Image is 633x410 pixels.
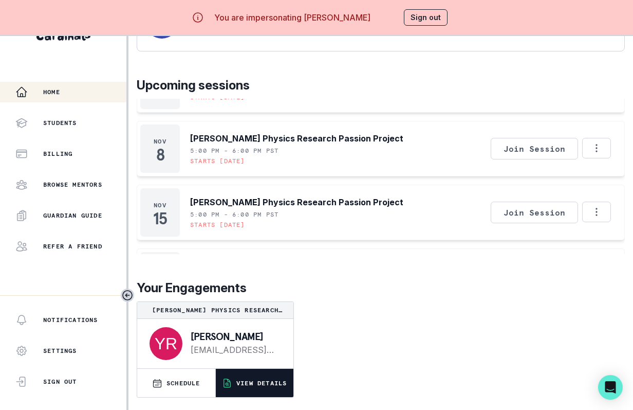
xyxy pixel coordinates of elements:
p: Upcoming sessions [137,76,625,95]
p: [PERSON_NAME] Physics Research Passion Project [190,196,403,208]
p: Students [43,119,77,127]
p: Refer a friend [43,242,102,251]
p: [PERSON_NAME] Physics Research Passion Project [190,132,403,145]
p: Guardian Guide [43,211,102,220]
button: Join Session [491,138,578,159]
p: Your Engagements [137,279,625,297]
p: Notifications [43,316,98,324]
div: Open Intercom Messenger [598,375,623,400]
p: Sign Out [43,378,77,386]
p: 5:00 PM - 6:00 PM PST [190,210,278,219]
p: SCHEDULE [166,379,200,387]
img: svg [150,327,182,360]
p: Billing [43,150,72,158]
button: Toggle sidebar [121,289,134,302]
p: Settings [43,347,77,355]
p: [PERSON_NAME] Physics Research Passion Project [141,306,289,314]
button: Sign out [404,9,448,26]
a: [EMAIL_ADDRESS][DOMAIN_NAME] [191,344,277,356]
p: Browse Mentors [43,181,102,189]
button: VIEW DETAILS [216,369,294,397]
p: Home [43,88,60,96]
button: Options [582,202,611,222]
p: You are impersonating [PERSON_NAME] [214,11,370,24]
p: Starts [DATE] [190,157,245,165]
p: [PERSON_NAME] [191,331,277,342]
p: 5:00 PM - 6:00 PM PST [190,147,278,155]
button: Join Session [491,202,578,223]
p: 15 [153,213,166,224]
p: VIEW DETAILS [236,379,287,387]
p: 8 [156,150,164,160]
button: Options [582,138,611,158]
p: Starts [DATE] [190,221,245,229]
button: SCHEDULE [137,369,215,397]
p: Nov [154,201,166,209]
p: Nov [154,137,166,146]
